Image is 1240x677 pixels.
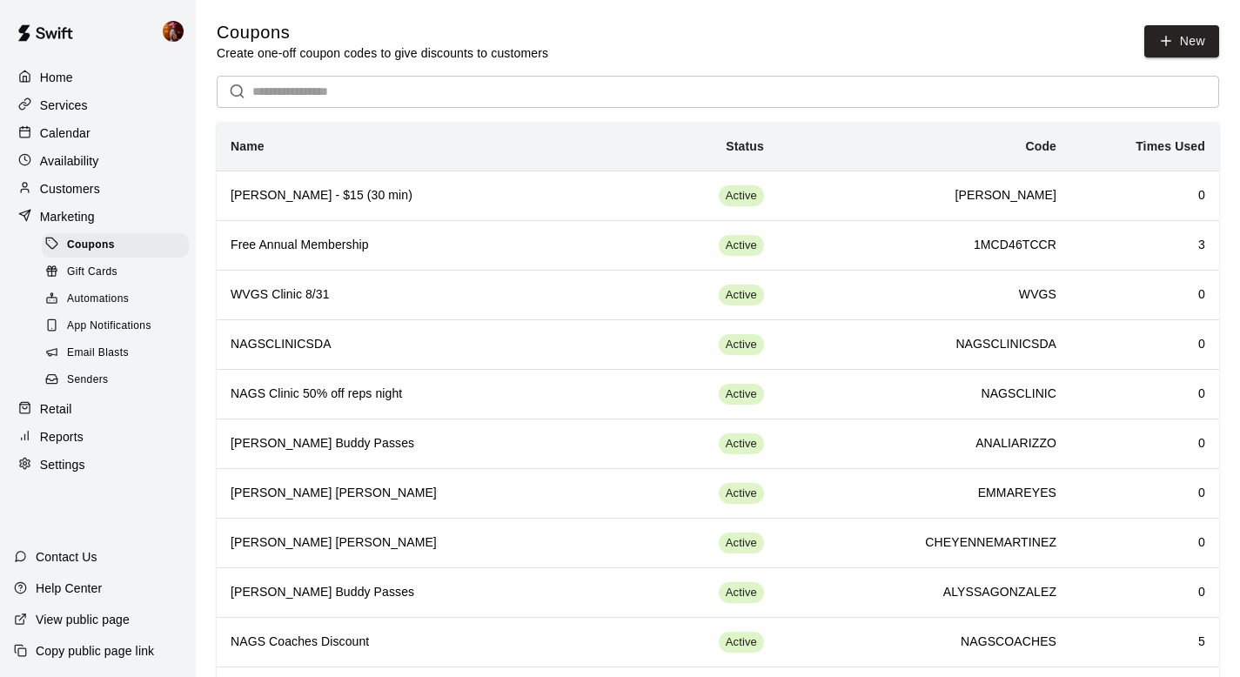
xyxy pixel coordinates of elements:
span: App Notifications [67,318,151,335]
img: Kaitlyn Lim [163,21,184,42]
h6: EMMAREYES [792,484,1056,503]
p: Retail [40,400,72,418]
h6: 0 [1084,583,1205,602]
a: Gift Cards [42,258,196,285]
div: Senders [42,368,189,392]
span: Coupons [67,237,115,254]
p: Services [40,97,88,114]
h6: [PERSON_NAME] Buddy Passes [231,583,623,602]
div: App Notifications [42,314,189,338]
h6: WVGS Clinic 8/31 [231,285,623,305]
h6: 0 [1084,385,1205,404]
div: Gift Cards [42,260,189,285]
p: Settings [40,456,85,473]
span: Active [719,634,764,651]
h6: 0 [1084,434,1205,453]
span: Active [719,238,764,254]
a: Coupons [42,231,196,258]
h6: NAGSCLINICSDA [231,335,623,354]
h6: WVGS [792,285,1056,305]
span: Gift Cards [67,264,117,281]
p: Availability [40,152,99,170]
b: Times Used [1136,139,1205,153]
div: Coupons [42,233,189,258]
b: Status [726,139,764,153]
a: Marketing [14,204,182,230]
span: Active [719,287,764,304]
a: Retail [14,396,182,422]
h6: 5 [1084,633,1205,652]
div: Automations [42,287,189,312]
span: Email Blasts [67,345,129,362]
h6: NAGS Clinic 50% off reps night [231,385,623,404]
h6: NAGS Coaches Discount [231,633,623,652]
p: View public page [36,611,130,628]
span: Active [719,386,764,403]
p: Contact Us [36,548,97,566]
span: Active [719,535,764,552]
h6: NAGSCLINIC [792,385,1056,404]
h6: Free Annual Membership [231,236,623,255]
span: Senders [67,372,109,389]
span: Automations [67,291,129,308]
p: Calendar [40,124,90,142]
div: Email Blasts [42,341,189,365]
p: Marketing [40,208,95,225]
h6: 1MCD46TCCR [792,236,1056,255]
h6: 0 [1084,285,1205,305]
span: Active [719,188,764,204]
h6: [PERSON_NAME] [PERSON_NAME] [231,533,623,553]
a: Calendar [14,120,182,146]
p: Reports [40,428,84,446]
h6: NAGSCOACHES [792,633,1056,652]
h6: 0 [1084,335,1205,354]
b: Code [1025,139,1056,153]
h6: CHEYENNEMARTINEZ [792,533,1056,553]
a: Email Blasts [42,340,196,367]
a: Settings [14,452,182,478]
button: New [1144,25,1219,57]
h6: ANALIARIZZO [792,434,1056,453]
b: Name [231,139,265,153]
p: Help Center [36,580,102,597]
span: Active [719,337,764,353]
h6: [PERSON_NAME] Buddy Passes [231,434,623,453]
a: Services [14,92,182,118]
div: Kaitlyn Lim [159,14,196,49]
p: Copy public page link [36,642,154,660]
h6: ALYSSAGONZALEZ [792,583,1056,602]
span: Active [719,486,764,502]
span: Active [719,585,764,601]
a: Home [14,64,182,90]
a: Customers [14,176,182,202]
p: Customers [40,180,100,198]
h6: [PERSON_NAME] [792,186,1056,205]
h6: NAGSCLINICSDA [792,335,1056,354]
p: Home [40,69,73,86]
h6: [PERSON_NAME] [PERSON_NAME] [231,484,623,503]
h6: 3 [1084,236,1205,255]
span: Active [719,436,764,452]
a: App Notifications [42,313,196,340]
h6: [PERSON_NAME] - $15 (30 min) [231,186,623,205]
h5: Coupons [217,21,548,44]
p: Create one-off coupon codes to give discounts to customers [217,44,548,62]
a: Reports [14,424,182,450]
h6: 0 [1084,186,1205,205]
a: Availability [14,148,182,174]
a: Automations [42,286,196,313]
a: Senders [42,367,196,394]
h6: 0 [1084,533,1205,553]
h6: 0 [1084,484,1205,503]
